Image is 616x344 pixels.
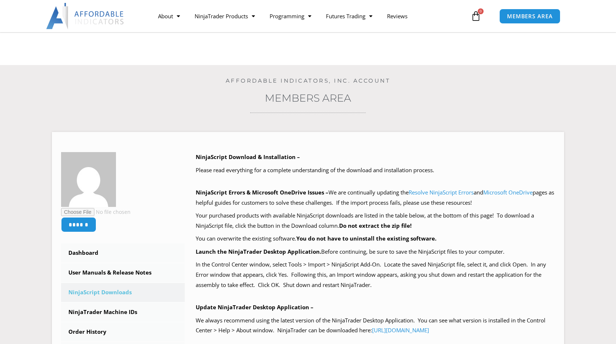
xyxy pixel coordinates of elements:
[46,3,125,29] img: LogoAI | Affordable Indicators – NinjaTrader
[61,263,185,282] a: User Manuals & Release Notes
[151,8,187,24] a: About
[196,188,555,208] p: We are continually updating the and pages as helpful guides for customers to solve these challeng...
[319,8,380,24] a: Futures Trading
[478,8,484,14] span: 0
[196,247,555,257] p: Before continuing, be sure to save the NinjaScript files to your computer.
[196,189,328,196] b: NinjaScript Errors & Microsoft OneDrive Issues –
[151,8,469,24] nav: Menu
[196,234,555,244] p: You can overwrite the existing software.
[483,189,533,196] a: Microsoft OneDrive
[61,243,185,262] a: Dashboard
[196,211,555,231] p: Your purchased products with available NinjaScript downloads are listed in the table below, at th...
[339,222,412,229] b: Do not extract the zip file!
[296,235,436,242] b: You do not have to uninstall the existing software.
[61,322,185,341] a: Order History
[380,8,415,24] a: Reviews
[226,77,391,84] a: Affordable Indicators, Inc. Account
[196,303,313,311] b: Update NinjaTrader Desktop Application –
[61,283,185,302] a: NinjaScript Downloads
[196,260,555,290] p: In the Control Center window, select Tools > Import > NinjaScript Add-On. Locate the saved NinjaS...
[61,152,116,207] img: 4e0b0e5911f8ab99e2d8a01c22892a9a3da9510ed9473d84f3cf09b900fc204f
[187,8,262,24] a: NinjaTrader Products
[196,165,555,175] p: Please read everything for a complete understanding of the download and installation process.
[61,303,185,322] a: NinjaTrader Machine IDs
[196,153,300,160] b: NinjaScript Download & Installation –
[262,8,319,24] a: Programming
[507,14,553,19] span: MEMBERS AREA
[460,5,492,27] a: 0
[499,9,560,24] a: MEMBERS AREA
[372,326,429,334] a: [URL][DOMAIN_NAME]
[409,189,474,196] a: Resolve NinjaScript Errors
[196,315,555,336] p: We always recommend using the latest version of the NinjaTrader Desktop Application. You can see ...
[265,92,351,104] a: Members Area
[196,248,321,255] b: Launch the NinjaTrader Desktop Application.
